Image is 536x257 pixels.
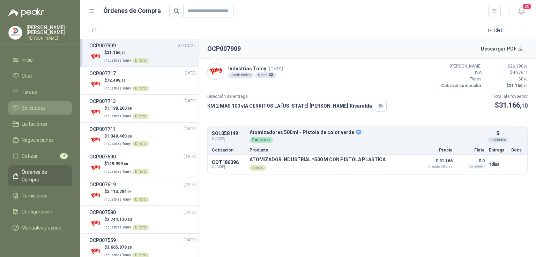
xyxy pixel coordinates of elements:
p: Producto [250,148,414,152]
span: 07/10/25 [178,42,196,49]
p: $ [104,49,149,56]
img: Company Logo [9,26,22,39]
a: Chat [8,69,72,83]
span: 1.198.260 [107,106,132,111]
div: Directo [132,141,149,147]
img: Company Logo [89,106,102,118]
p: [PERSON_NAME] [440,63,482,70]
div: Directo [132,197,149,202]
p: $ [486,63,528,70]
p: Entrega [489,148,507,152]
p: Precio [418,148,453,152]
div: Directo [132,169,149,174]
p: $ [104,133,149,140]
div: Directo [132,114,149,119]
span: 72.499 [107,78,126,83]
span: Crédito 30 días [418,165,453,169]
a: Tareas [8,85,72,99]
span: 31.166 [509,83,528,88]
h3: OCP007690 [89,153,116,161]
a: Cotizar4 [8,149,72,163]
a: OCP007711[DATE] Company Logo$1.349.460,00Industrias TomyDirecto [89,125,196,147]
span: Industrias Tomy [104,170,131,173]
span: 1.349.460 [107,134,132,139]
a: OCP007717[DATE] Company Logo$72.499,56Industrias TomyDirecto [89,70,196,92]
h3: OCP007619 [89,181,116,188]
a: Configuración [8,205,72,218]
p: $ [104,216,149,223]
h3: OCP007713 [89,98,116,105]
span: [DATE] [184,126,196,132]
span: 3.744.130 [107,217,132,222]
p: [PERSON_NAME] [27,36,72,40]
span: Industrias Tomy [104,253,131,257]
div: 1 - 11 de 11 [487,25,528,36]
a: Remisiones [8,189,72,202]
p: $ [104,244,149,251]
span: ,30 [127,246,132,249]
span: C: [DATE] [212,165,245,169]
h3: OCP007717 [89,70,116,77]
p: KM 2 MAS 100 vIA CERRITOS LA [US_STATE] [PERSON_NAME] , Risaralda [207,102,372,110]
span: 3.665.878 [107,245,132,250]
a: Inicio [8,53,72,67]
a: Manuales y ayuda [8,221,72,234]
span: ,50 [123,162,128,166]
span: ,32 [127,218,132,221]
a: Solicitudes [8,101,72,115]
span: ,10 [523,71,528,75]
div: Directo [250,165,266,171]
span: Industrias Tomy [104,59,131,62]
span: Industrias Tomy [104,114,131,118]
button: Descargar PDF [477,42,528,56]
p: $ [104,77,149,84]
img: Company Logo [208,63,224,79]
p: $ [493,100,528,111]
span: ,00 [523,64,528,68]
p: Total al Proveedor [493,93,528,100]
p: $ [486,76,528,83]
div: Directo [132,225,149,230]
span: 20 [522,3,532,10]
p: Cotización [212,148,245,152]
span: [DATE] [184,237,196,243]
span: Órdenes de Compra [22,168,65,184]
a: Órdenes de Compra [8,165,72,186]
img: Company Logo [89,162,102,174]
span: [DATE] [184,181,196,188]
span: [DATE] [184,209,196,216]
p: $ [104,105,149,112]
div: Incluido [468,164,485,169]
p: Atomizadores 500ml - Pistola de color verde [250,130,485,136]
h2: OCP007909 [207,44,241,54]
span: Licitaciones [22,120,47,128]
p: COT186096 [212,159,245,165]
p: Dirección de entrega [207,93,387,100]
span: ,10 [520,102,528,109]
span: 26.190 [510,64,528,69]
h3: OCP007580 [89,209,116,216]
p: 1 días [489,160,507,169]
img: Logo peakr [8,8,44,17]
a: OCP007713[DATE] Company Logo$1.198.260,98Industrias TomyDirecto [89,98,196,119]
span: Solicitudes [22,104,46,112]
span: Tareas [22,88,37,96]
span: [DATE] [184,70,196,77]
span: ,98 [127,107,132,110]
div: Unidades [487,137,509,143]
span: 4.976 [513,70,528,75]
span: Industrias Tomy [104,86,131,90]
img: Company Logo [89,217,102,229]
span: 4 [60,153,68,159]
span: Configuración [22,208,52,216]
p: $ 31.166 [418,157,453,169]
span: Industrias Tomy [104,142,131,146]
p: ATOMIZADOR INDUSTRIAL *500 M CON PISTOLA PLASTICA [250,157,386,162]
a: OCP007690[DATE] Company Logo$149.999,50Industrias TomyDirecto [89,153,196,175]
span: 149.999 [107,161,128,166]
p: $ 0 [457,157,485,165]
span: [DATE] [269,66,283,71]
button: 20 [515,5,528,17]
span: Inicio [22,56,33,64]
span: Chat [22,72,32,80]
